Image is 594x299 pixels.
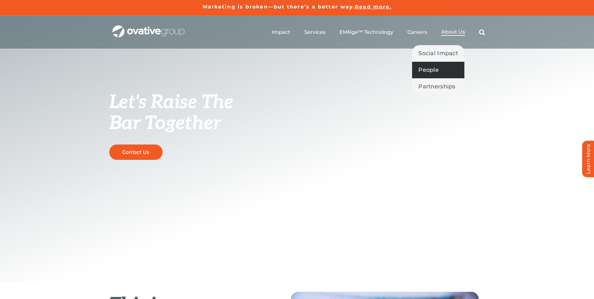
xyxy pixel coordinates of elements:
a: Marketing is broken—but there’s a better way. [203,4,355,10]
span: Contact Us [122,149,149,155]
a: EMRge™ Technology [339,29,393,35]
a: Careers [407,29,427,35]
nav: Menu [272,22,485,42]
a: About Us [441,29,465,36]
a: Read more. [355,4,391,10]
a: Social Impact [412,45,464,61]
span: Partnerships [418,82,455,91]
span: About Us [441,29,465,35]
a: Search [479,29,485,35]
a: Services [304,29,325,35]
a: OG_Full_horizontal_WHT [112,25,184,31]
a: People [412,62,464,78]
a: Impact [272,29,290,35]
a: Contact Us [109,144,163,160]
span: Let's Raise The [109,91,234,114]
span: Bar Together [109,112,221,135]
span: People [418,66,439,74]
span: Social Impact [418,49,458,58]
a: Partnerships [412,78,464,95]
